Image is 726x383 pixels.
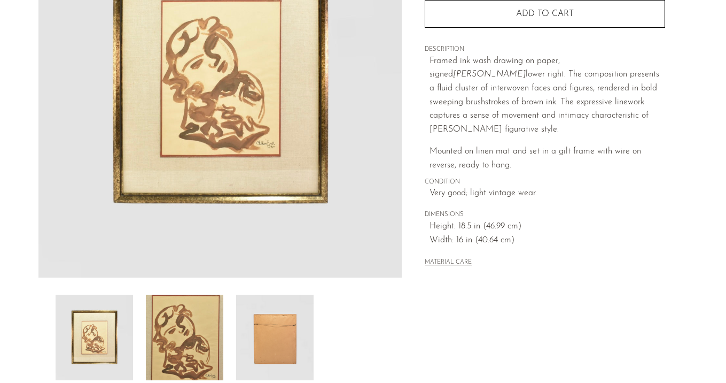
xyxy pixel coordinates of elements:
span: Very good; light vintage wear. [430,187,665,201]
span: CONDITION [425,178,665,187]
img: Ink Wash Drawing, Framed [56,295,133,380]
p: Framed ink wash drawing on paper, signed lower right. The composition presents a fluid cluster of... [430,55,665,137]
em: [PERSON_NAME] [453,70,526,79]
img: Ink Wash Drawing, Framed [236,295,314,380]
span: DIMENSIONS [425,210,665,220]
span: Add to cart [516,10,574,18]
button: MATERIAL CARE [425,259,472,267]
span: DESCRIPTION [425,45,665,55]
span: Height: 18.5 in (46.99 cm) [430,220,665,234]
p: Mounted on linen mat and set in a gilt frame with wire on reverse, ready to hang. [430,145,665,172]
img: Ink Wash Drawing, Framed [146,295,223,380]
span: Width: 16 in (40.64 cm) [430,234,665,248]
